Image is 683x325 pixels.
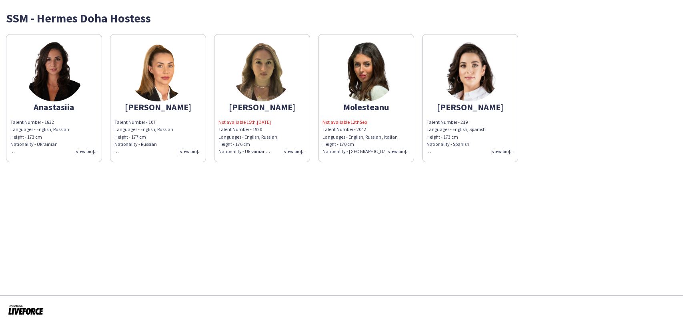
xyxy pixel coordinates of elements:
[218,103,306,111] div: [PERSON_NAME]
[114,141,157,147] span: Nationality - Russian
[10,126,69,132] span: Languages - English, Russian
[6,12,677,24] div: SSM - Hermes Doha Hostess
[322,119,367,125] font: Not available 12thSep
[322,119,398,154] span: Talent Number - 2042 Languages - English, Russian , Italian Height - 170 cm Nationality - [GEOGRA...
[128,41,188,101] img: thumb-0852b81c-1a64-4f87-b043-5230e40ac43b.png
[114,134,146,140] span: Height - 177 cm
[10,119,54,125] span: Talent Number - 1832
[322,103,410,111] div: Molesteanu
[8,304,44,315] img: Powered by Liveforce
[114,103,202,111] div: [PERSON_NAME]
[114,119,156,125] span: Talent Number - 107
[218,119,271,125] font: Not available 15th,[DATE]
[336,41,396,101] img: thumb-672076e2-5880-4bb5-b37f-b9a6f5fefbf6.png
[114,126,173,132] span: Languages - English, Russian
[24,41,84,101] img: thumb-a6f0cfc2-552d-4c70-bafe-c29bcfa00994.png
[10,103,98,111] div: Anastasiia
[10,134,42,140] span: Height - 173 cm
[427,119,486,154] span: Talent Number - 219 Languages - English, Spanish Height - 173 cm Nationality - Spanish
[10,141,58,147] span: Nationality - Ukrainian
[427,103,514,111] div: [PERSON_NAME]
[440,41,500,101] img: thumb-4597d15d-2efd-424b-afc5-2d5196827ed2.png
[232,41,292,101] img: thumb-440a1dfa-5556-4596-968d-b7306b1975c1.png
[218,119,277,154] span: Talent Number - 1920 Languages - English, Russian Height - 176 cm Nationality - Ukrainian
